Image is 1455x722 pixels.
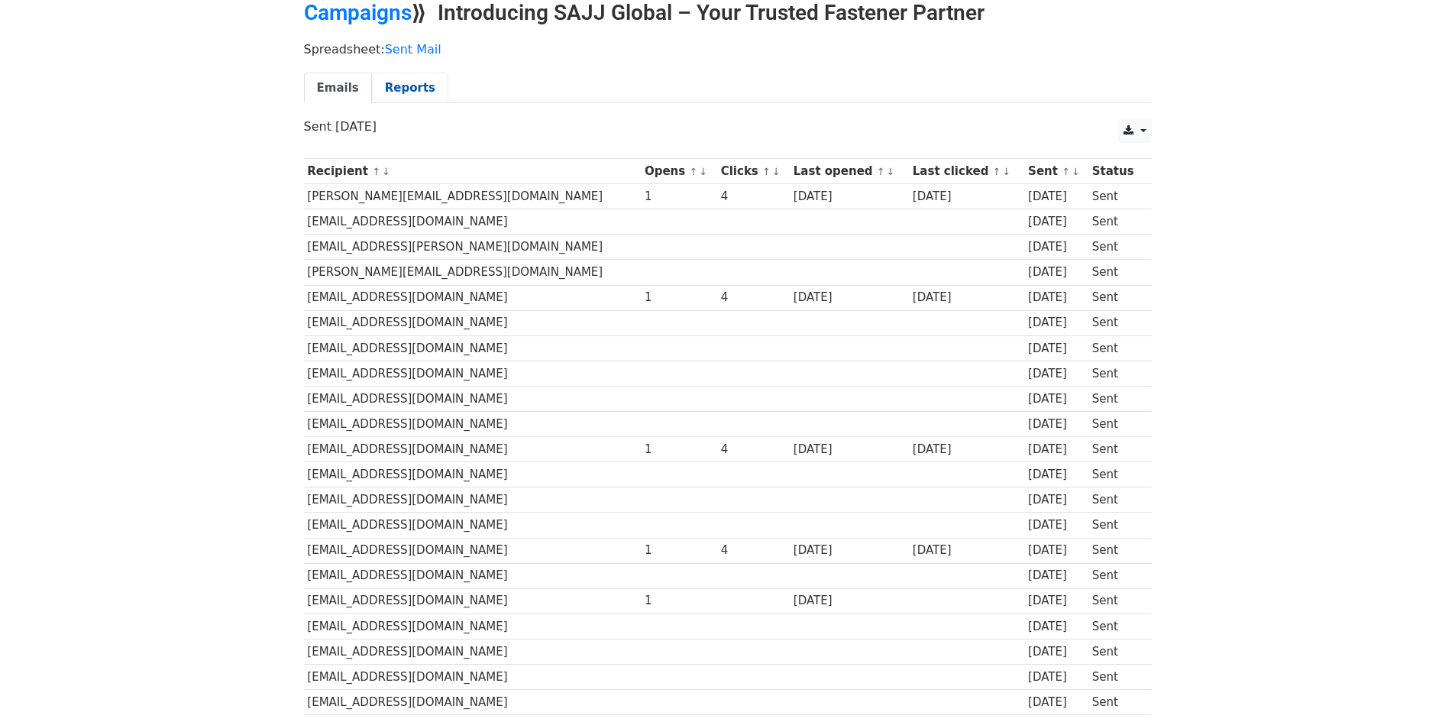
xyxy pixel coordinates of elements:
[1088,335,1143,361] td: Sent
[1088,159,1143,184] th: Status
[794,542,905,559] div: [DATE]
[877,166,885,177] a: ↑
[1028,314,1085,332] div: [DATE]
[1088,209,1143,235] td: Sent
[1088,462,1143,487] td: Sent
[1088,664,1143,689] td: Sent
[645,542,713,559] div: 1
[913,289,1021,306] div: [DATE]
[304,361,642,386] td: [EMAIL_ADDRESS][DOMAIN_NAME]
[372,73,448,104] a: Reports
[304,513,642,538] td: [EMAIL_ADDRESS][DOMAIN_NAME]
[304,386,642,411] td: [EMAIL_ADDRESS][DOMAIN_NAME]
[913,441,1021,458] div: [DATE]
[304,235,642,260] td: [EMAIL_ADDRESS][PERSON_NAME][DOMAIN_NAME]
[304,159,642,184] th: Recipient
[1028,213,1085,231] div: [DATE]
[721,289,786,306] div: 4
[913,542,1021,559] div: [DATE]
[645,188,713,206] div: 1
[772,166,781,177] a: ↓
[790,159,909,184] th: Last opened
[721,542,786,559] div: 4
[304,285,642,310] td: [EMAIL_ADDRESS][DOMAIN_NAME]
[304,260,642,285] td: [PERSON_NAME][EMAIL_ADDRESS][DOMAIN_NAME]
[304,118,1152,134] p: Sent [DATE]
[909,159,1024,184] th: Last clicked
[645,289,713,306] div: 1
[1088,437,1143,462] td: Sent
[1028,542,1085,559] div: [DATE]
[304,690,642,715] td: [EMAIL_ADDRESS][DOMAIN_NAME]
[1088,235,1143,260] td: Sent
[689,166,697,177] a: ↑
[1028,567,1085,584] div: [DATE]
[1088,361,1143,386] td: Sent
[1028,694,1085,711] div: [DATE]
[794,289,905,306] div: [DATE]
[1379,649,1455,722] iframe: Chat Widget
[1028,289,1085,306] div: [DATE]
[304,184,642,209] td: [PERSON_NAME][EMAIL_ADDRESS][DOMAIN_NAME]
[721,188,786,206] div: 4
[645,441,713,458] div: 1
[1002,166,1010,177] a: ↓
[1379,649,1455,722] div: 聊天小工具
[1028,238,1085,256] div: [DATE]
[794,441,905,458] div: [DATE]
[1088,563,1143,588] td: Sent
[304,412,642,437] td: [EMAIL_ADDRESS][DOMAIN_NAME]
[699,166,707,177] a: ↓
[304,664,642,689] td: [EMAIL_ADDRESS][DOMAIN_NAME]
[1028,340,1085,358] div: [DATE]
[1028,669,1085,686] div: [DATE]
[304,487,642,513] td: [EMAIL_ADDRESS][DOMAIN_NAME]
[1072,166,1080,177] a: ↓
[913,188,1021,206] div: [DATE]
[1028,592,1085,610] div: [DATE]
[887,166,895,177] a: ↓
[1062,166,1070,177] a: ↑
[1024,159,1088,184] th: Sent
[641,159,717,184] th: Opens
[1028,516,1085,534] div: [DATE]
[794,592,905,610] div: [DATE]
[721,441,786,458] div: 4
[304,614,642,639] td: [EMAIL_ADDRESS][DOMAIN_NAME]
[304,310,642,335] td: [EMAIL_ADDRESS][DOMAIN_NAME]
[304,563,642,588] td: [EMAIL_ADDRESS][DOMAIN_NAME]
[1088,538,1143,563] td: Sent
[304,335,642,361] td: [EMAIL_ADDRESS][DOMAIN_NAME]
[304,588,642,614] td: [EMAIL_ADDRESS][DOMAIN_NAME]
[1028,491,1085,509] div: [DATE]
[717,159,790,184] th: Clicks
[382,166,390,177] a: ↓
[385,42,441,57] a: Sent Mail
[794,188,905,206] div: [DATE]
[304,41,1152,57] p: Spreadsheet:
[1028,264,1085,281] div: [DATE]
[1088,513,1143,538] td: Sent
[1028,416,1085,433] div: [DATE]
[304,639,642,664] td: [EMAIL_ADDRESS][DOMAIN_NAME]
[1088,386,1143,411] td: Sent
[304,437,642,462] td: [EMAIL_ADDRESS][DOMAIN_NAME]
[304,538,642,563] td: [EMAIL_ADDRESS][DOMAIN_NAME]
[1028,618,1085,636] div: [DATE]
[304,209,642,235] td: [EMAIL_ADDRESS][DOMAIN_NAME]
[1088,639,1143,664] td: Sent
[1028,466,1085,484] div: [DATE]
[762,166,771,177] a: ↑
[1088,260,1143,285] td: Sent
[372,166,380,177] a: ↑
[304,462,642,487] td: [EMAIL_ADDRESS][DOMAIN_NAME]
[1088,310,1143,335] td: Sent
[1088,690,1143,715] td: Sent
[1088,285,1143,310] td: Sent
[1028,188,1085,206] div: [DATE]
[1088,614,1143,639] td: Sent
[1088,588,1143,614] td: Sent
[1028,643,1085,661] div: [DATE]
[1088,487,1143,513] td: Sent
[1088,412,1143,437] td: Sent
